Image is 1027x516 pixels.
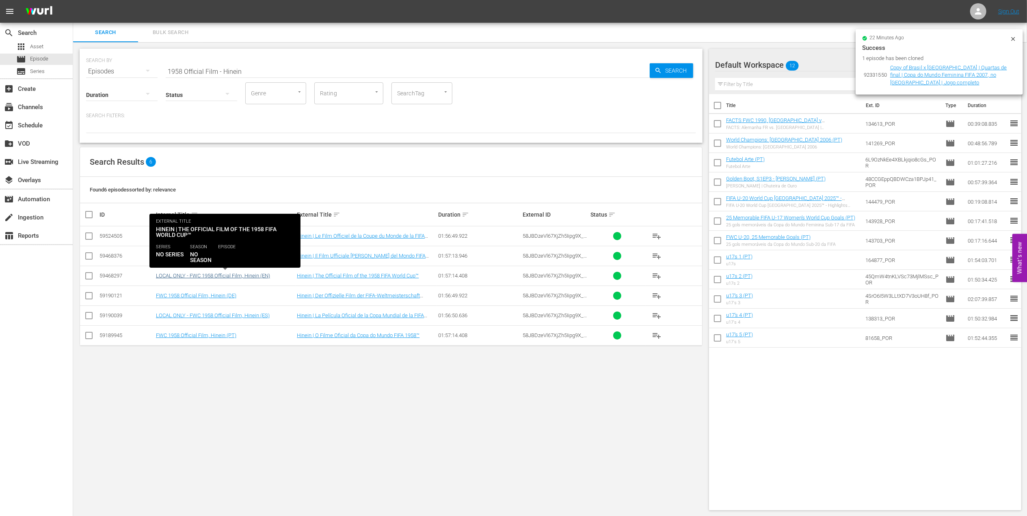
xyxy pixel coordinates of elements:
span: Create [4,84,14,94]
div: u17s 2 [726,281,752,286]
td: 00:19:08.814 [964,192,1009,211]
div: Internal Title [156,210,294,219]
span: reorder [1009,235,1019,245]
td: 48CCGEppQBDWCza1BPJp41_POR [862,172,943,192]
span: Overlays [4,175,14,185]
span: Episode [945,197,955,206]
span: playlist_add [652,251,662,261]
span: Series [16,67,26,76]
span: Reports [4,231,14,241]
span: Episode [945,333,955,343]
div: Duration [438,210,520,219]
div: Status [590,210,644,219]
span: 58JBDzeVl67XjZh5Iipg9X_ES [523,312,587,325]
div: 59524505 [99,233,154,239]
td: 01:50:34.425 [964,270,1009,289]
td: 00:57:39.364 [964,172,1009,192]
th: Ext. ID [861,94,941,117]
span: 6 [146,157,156,167]
span: 58JBDzeVl67XjZh5Iipg9X_FR [523,233,587,245]
button: Open [373,88,381,96]
span: playlist_add [652,331,662,340]
th: Title [726,94,861,117]
span: Episode [945,255,955,265]
td: 134613_POR [862,114,943,133]
div: 59468297 [99,273,154,279]
div: u17's 4 [726,320,753,325]
p: Search Filters: [86,112,696,119]
span: Search [4,28,14,38]
span: Search [78,28,133,37]
span: Episode [945,294,955,304]
span: Episode [945,138,955,148]
div: 01:56:49.922 [438,292,520,299]
span: reorder [1009,255,1019,264]
div: 1 episode has been cloned [862,54,1008,62]
span: VOD [4,139,14,148]
span: 58JBDzeVl67XjZh5Iipg9X_DE [523,292,587,305]
div: 01:57:13.946 [438,253,520,259]
span: reorder [1009,294,1019,303]
a: u17's 4 (PT) [726,312,753,318]
span: Series [30,67,45,75]
div: 25 gols memoráveis da Copa do Mundo Sub-20 da FIFA [726,242,836,247]
span: Episode [16,54,26,64]
div: World Champions: [GEOGRAPHIC_DATA] 2006 [726,144,842,150]
span: reorder [1009,138,1019,148]
div: 25 gols memoráveis da Copa do Mundo Feminina Sub-17 da FIFA [726,222,855,228]
span: playlist_add [652,271,662,281]
div: u17's 5 [726,339,753,344]
td: 01:54:03.701 [964,250,1009,270]
td: 00:39:08.835 [964,114,1009,133]
span: Episode [945,216,955,226]
span: Asset [16,42,26,52]
span: Live Streaming [4,157,14,167]
a: Hinein | Le Film Officiel de la Coupe du Monde de la FIFA 1958™ [297,233,428,245]
span: Episode [945,314,955,323]
div: Episodes [86,60,158,83]
div: Success [862,43,1016,53]
span: Episode [945,158,955,168]
a: FWC U-20, 25 Memorable Goals (PT) [726,234,811,240]
td: 92331550 [862,62,889,88]
span: reorder [1009,157,1019,167]
span: sort [333,211,340,218]
div: 01:57:14.408 [438,273,520,279]
td: 164877_POR [862,250,943,270]
img: ans4CAIJ8jUAAAAAAAAAAAAAAAAAAAAAAAAgQb4GAAAAAAAAAAAAAAAAAAAAAAAAJMjXAAAAAAAAAAAAAAAAAAAAAAAAgAT5G... [19,2,58,21]
td: 45QmW4tnKLVSc73MjlMSsc_POR [862,270,943,289]
span: sort [608,211,616,218]
button: playlist_add [647,306,666,325]
div: Default Workspace [715,54,1003,76]
a: World Champions: [GEOGRAPHIC_DATA] 2006 (PT) [726,137,842,143]
td: 00:48:56.789 [964,133,1009,153]
td: 141269_POR [862,133,943,153]
td: 02:07:39.857 [964,289,1009,309]
span: reorder [1009,216,1019,226]
a: Hinein | Der Offizielle Film der FIFA-Weltmeisterschaft 1958™ [297,292,423,305]
a: FWC 1958 Official Film, Hinein (PT) [156,332,236,338]
span: Episode [945,119,955,129]
span: Channels [4,102,14,112]
button: Open [442,88,450,96]
div: Futebol Arte [726,164,765,169]
span: reorder [1009,118,1019,128]
td: 01:50:32.984 [964,309,1009,328]
span: Episode [30,55,48,63]
span: Episode [945,177,955,187]
span: sort [462,211,469,218]
div: 59190121 [99,292,154,299]
button: playlist_add [647,286,666,305]
a: Hinein | O Filme Oficial da Copa do Mundo FIFA 1958™ [297,332,419,338]
a: Copy of Brasil x [GEOGRAPHIC_DATA] | Quartas de final | Copa do Mundo Feminina FIFA 2007, no [GEO... [890,64,1007,86]
span: 58JBDzeVl67XjZh5Iipg9X_ITA [523,253,587,265]
a: LOCAL ONLY - FWC 1958 Official Film, Hinein (EN) [156,273,270,279]
span: Schedule [4,120,14,130]
a: Hinein | Il Film Ufficiale [PERSON_NAME] del Mondo FIFA 1958 [297,253,429,265]
div: 01:56:49.922 [438,233,520,239]
td: 00:17:41.518 [964,211,1009,231]
a: Golden Boot, S1EP3 - [PERSON_NAME] (PT) [726,176,826,182]
div: 01:57:14.408 [438,332,520,338]
a: u17s 2 (PT) [726,273,752,279]
span: 58JBDzeVl67XjZh5Iipg9X_POR [523,332,587,344]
